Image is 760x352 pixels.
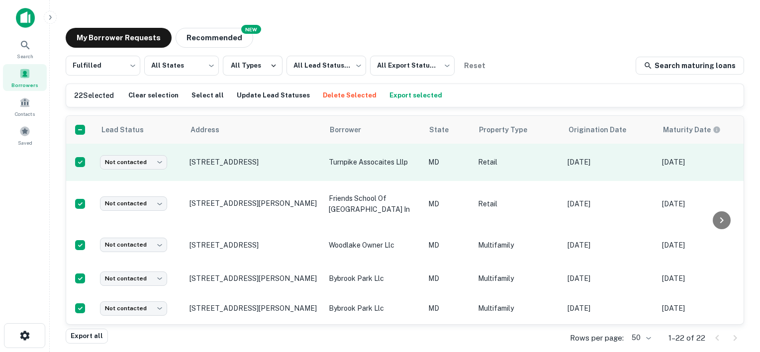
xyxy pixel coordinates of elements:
[568,240,652,251] p: [DATE]
[66,329,108,344] button: Export all
[428,273,468,284] p: MD
[286,53,366,79] div: All Lead Statuses
[370,53,455,79] div: All Export Statuses
[3,35,47,62] a: Search
[428,198,468,209] p: MD
[3,64,47,91] a: Borrowers
[668,332,705,344] p: 1–22 of 22
[66,28,172,48] button: My Borrower Requests
[100,271,167,286] div: Not contacted
[330,124,374,136] span: Borrower
[662,157,747,168] p: [DATE]
[190,274,319,283] p: [STREET_ADDRESS][PERSON_NAME]
[126,88,181,103] button: Clear selection
[478,303,558,314] p: Multifamily
[95,116,185,144] th: Lead Status
[628,331,653,345] div: 50
[429,124,462,136] span: State
[100,238,167,252] div: Not contacted
[190,241,319,250] p: [STREET_ADDRESS]
[66,53,140,79] div: Fulfilled
[479,124,540,136] span: Property Type
[16,8,35,28] img: capitalize-icon.png
[329,240,418,251] p: woodlake owner llc
[568,273,652,284] p: [DATE]
[185,116,324,144] th: Address
[223,56,283,76] button: All Types
[568,198,652,209] p: [DATE]
[568,157,652,168] p: [DATE]
[428,240,468,251] p: MD
[3,93,47,120] a: Contacts
[329,157,418,168] p: turnpike assocaites lllp
[329,193,418,215] p: friends school of [GEOGRAPHIC_DATA] in
[428,303,468,314] p: MD
[17,52,33,60] span: Search
[478,273,558,284] p: Multifamily
[190,158,319,167] p: [STREET_ADDRESS]
[189,88,226,103] button: Select all
[100,301,167,316] div: Not contacted
[190,199,319,208] p: [STREET_ADDRESS][PERSON_NAME]
[190,304,319,313] p: [STREET_ADDRESS][PERSON_NAME]
[657,116,752,144] th: Maturity dates displayed may be estimated. Please contact the lender for the most accurate maturi...
[563,116,657,144] th: Origination Date
[241,25,261,34] div: NEW
[423,116,473,144] th: State
[569,124,639,136] span: Origination Date
[428,157,468,168] p: MD
[478,157,558,168] p: Retail
[387,88,445,103] button: Export selected
[329,273,418,284] p: bybrook park llc
[18,139,32,147] span: Saved
[710,272,760,320] iframe: Chat Widget
[478,198,558,209] p: Retail
[144,53,219,79] div: All States
[100,196,167,211] div: Not contacted
[320,88,379,103] button: Delete Selected
[662,198,747,209] p: [DATE]
[570,332,624,344] p: Rows per page:
[662,273,747,284] p: [DATE]
[478,240,558,251] p: Multifamily
[663,124,721,135] div: Maturity dates displayed may be estimated. Please contact the lender for the most accurate maturi...
[100,155,167,170] div: Not contacted
[11,81,38,89] span: Borrowers
[662,240,747,251] p: [DATE]
[459,56,490,76] button: Reset
[74,90,114,101] h6: 22 Selected
[234,88,312,103] button: Update Lead Statuses
[329,303,418,314] p: bybrook park llc
[663,124,734,135] span: Maturity dates displayed may be estimated. Please contact the lender for the most accurate maturi...
[190,124,232,136] span: Address
[568,303,652,314] p: [DATE]
[15,110,35,118] span: Contacts
[473,116,563,144] th: Property Type
[636,57,744,75] a: Search maturing loans
[176,28,253,48] button: Recommended
[3,122,47,149] a: Saved
[663,124,711,135] h6: Maturity Date
[324,116,423,144] th: Borrower
[101,124,157,136] span: Lead Status
[662,303,747,314] p: [DATE]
